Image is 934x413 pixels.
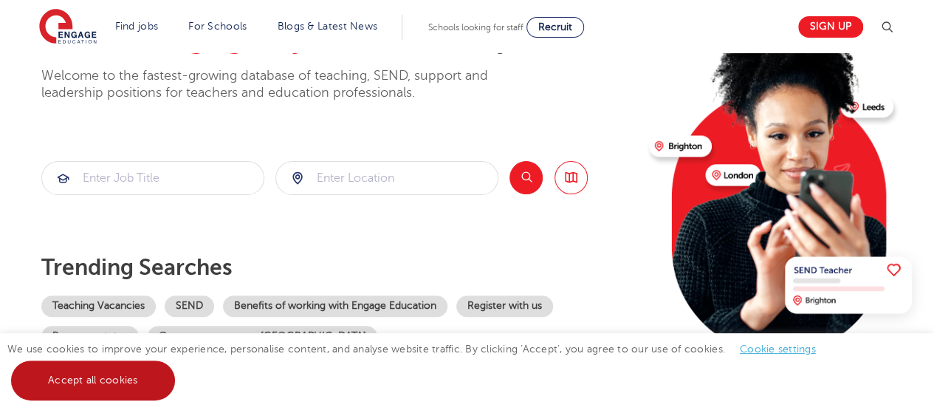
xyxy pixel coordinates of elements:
input: Submit [42,162,264,194]
span: Schools looking for staff [428,22,523,33]
a: Benefits of working with Engage Education [223,296,447,317]
a: Register with us [456,296,553,317]
div: Submit [41,161,264,195]
span: Recruit [538,21,572,33]
a: Teaching Vacancies [41,296,156,317]
p: Welcome to the fastest-growing database of teaching, SEND, support and leadership positions for t... [41,67,529,102]
p: Trending searches [41,254,637,281]
a: Accept all cookies [11,361,175,400]
a: For Schools [188,21,247,32]
button: Search [509,161,543,194]
input: Submit [276,162,498,194]
img: Engage Education [39,9,97,46]
a: Find jobs [115,21,159,32]
span: We use cookies to improve your experience, personalise content, and analyse website traffic. By c... [7,344,831,386]
a: SEND [165,296,214,317]
a: Become a tutor [41,326,139,347]
a: Blogs & Latest News [278,21,378,32]
a: Our coverage across [GEOGRAPHIC_DATA] [148,326,377,347]
a: Recruit [526,17,584,38]
a: Cookie settings [740,344,816,355]
div: Submit [275,161,498,195]
a: Sign up [798,16,863,38]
